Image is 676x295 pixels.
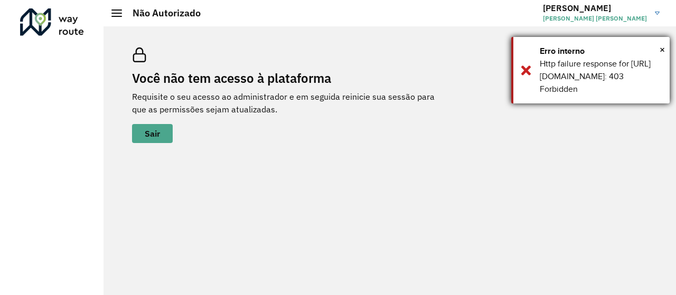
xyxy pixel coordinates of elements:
[122,7,201,19] h2: Não Autorizado
[540,45,662,58] div: Erro interno
[540,58,662,96] div: Http failure response for [URL][DOMAIN_NAME]: 403 Forbidden
[660,42,665,58] span: ×
[132,71,449,86] h2: Você não tem acesso à plataforma
[660,42,665,58] button: Close
[543,14,647,23] span: [PERSON_NAME] [PERSON_NAME]
[145,129,160,138] span: Sair
[543,3,647,13] h3: [PERSON_NAME]
[132,90,449,116] p: Requisite o seu acesso ao administrador e em seguida reinicie sua sessão para que as permissões s...
[132,124,173,143] button: button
